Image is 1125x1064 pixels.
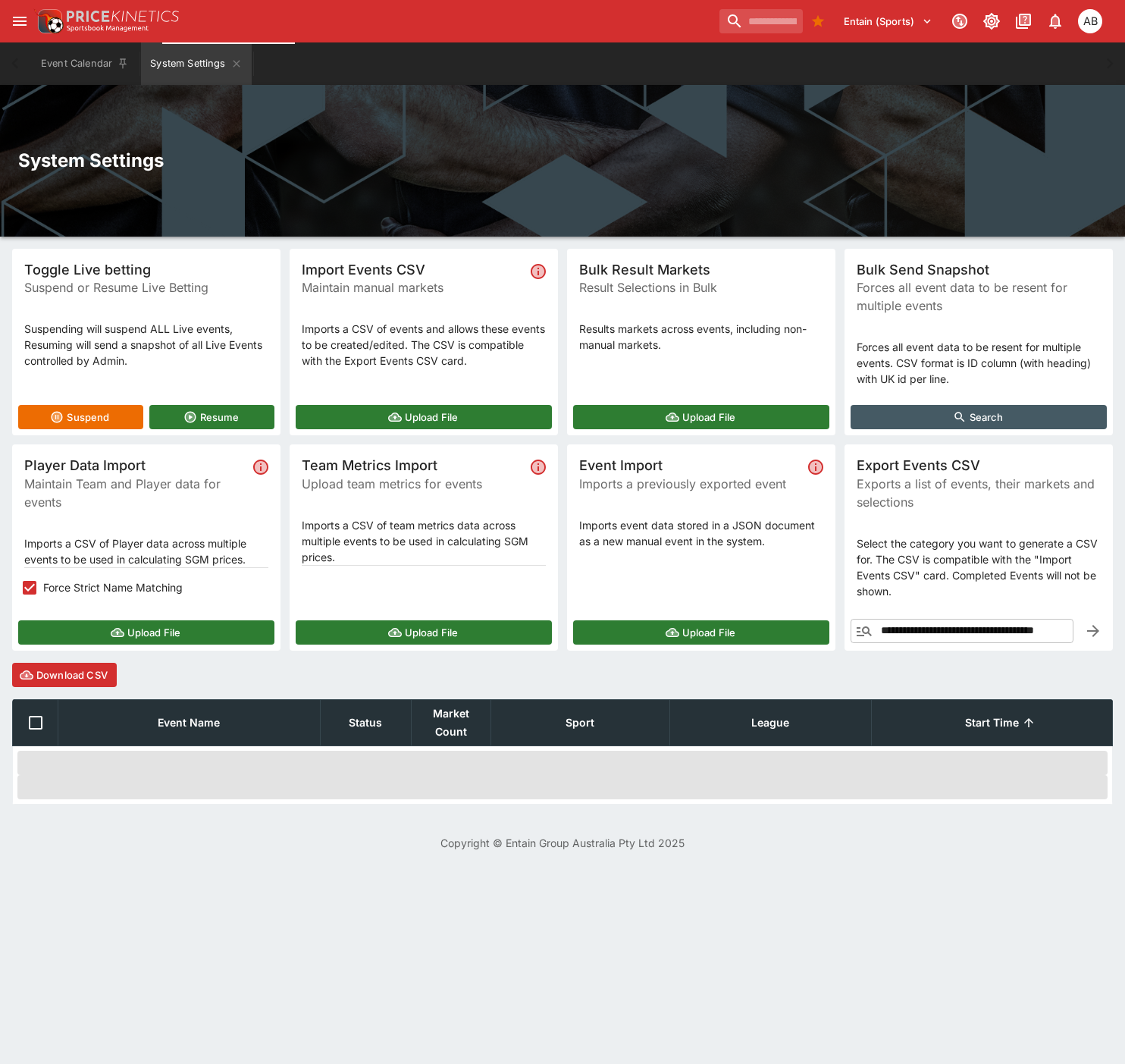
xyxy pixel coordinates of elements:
span: Team Metrics Import [302,457,525,474]
p: Forces all event data to be resent for multiple events. CSV format is ID column (with heading) wi... [857,339,1101,387]
button: Toggle light/dark mode [978,8,1005,35]
span: Import Events CSV [302,261,525,278]
span: Player Data Import [24,457,247,474]
button: Suspend [18,405,143,429]
p: Imports a CSV of Player data across multiple events to be used in calculating SGM prices. [24,535,268,567]
button: Upload File [296,620,552,645]
span: Bulk Result Markets [579,261,823,278]
p: Imports event data stored in a JSON document as a new manual event in the system. [579,517,823,549]
p: Imports a CSV of events and allows these events to be created/edited. The CSV is compatible with ... [302,321,546,369]
button: open drawer [6,8,33,35]
span: Export Events CSV [857,457,1101,474]
button: Resume [149,405,274,429]
p: Results markets across events, including non-manual markets. [579,321,823,353]
button: Connected to PK [946,8,973,35]
button: Upload File [573,405,829,429]
span: Bulk Send Snapshot [857,261,1101,278]
button: Notifications [1042,8,1069,35]
span: Maintain manual markets [302,278,525,297]
img: PriceKinetics Logo [33,6,64,36]
th: Status [320,699,411,745]
img: Sportsbook Management [67,25,149,32]
span: Start Time [948,714,1036,732]
button: Alex Bothe [1073,5,1107,38]
button: Upload File [18,620,274,645]
span: Toggle Live betting [24,261,268,278]
button: Event Calendar [32,42,138,85]
button: Documentation [1010,8,1037,35]
button: Select Tenant [835,9,942,33]
span: Upload team metrics for events [302,475,525,493]
p: Imports a CSV of team metrics data across multiple events to be used in calculating SGM prices. [302,517,546,565]
h2: System Settings [18,149,1107,172]
img: PriceKinetics [67,11,179,22]
span: Imports a previously exported event [579,475,802,493]
span: Suspend or Resume Live Betting [24,278,268,297]
button: Upload File [573,620,829,645]
p: Select the category you want to generate a CSV for. The CSV is compatible with the "Import Events... [857,535,1101,599]
div: Alex Bothe [1078,9,1102,33]
p: Suspending will suspend ALL Live events, Resuming will send a snapshot of all Live Events control... [24,321,268,369]
span: Sport [549,714,611,732]
span: Maintain Team and Player data for events [24,475,247,511]
span: Result Selections in Bulk [579,278,823,297]
button: Search [851,405,1107,429]
span: Market Count [416,705,486,741]
button: Download CSV [12,663,117,687]
span: Exports a list of events, their markets and selections [857,475,1101,511]
span: Force Strict Name Matching [43,579,183,595]
input: search [719,9,803,33]
button: System Settings [141,42,251,85]
span: Event Import [579,457,802,474]
button: Bookmarks [806,9,830,33]
button: Upload File [296,405,552,429]
span: Forces all event data to be resent for multiple events [857,278,1101,315]
span: League [735,714,806,732]
span: Event Name [141,714,237,732]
